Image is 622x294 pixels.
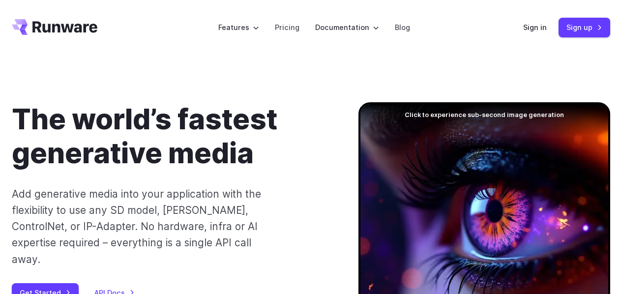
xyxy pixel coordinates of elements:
p: Add generative media into your application with the flexibility to use any SD model, [PERSON_NAME... [12,186,264,267]
a: Blog [395,22,410,33]
a: Sign in [523,22,547,33]
a: Pricing [275,22,299,33]
h1: The world’s fastest generative media [12,102,327,170]
a: Go to / [12,19,97,35]
label: Documentation [315,22,379,33]
label: Features [218,22,259,33]
a: Sign up [559,18,610,37]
